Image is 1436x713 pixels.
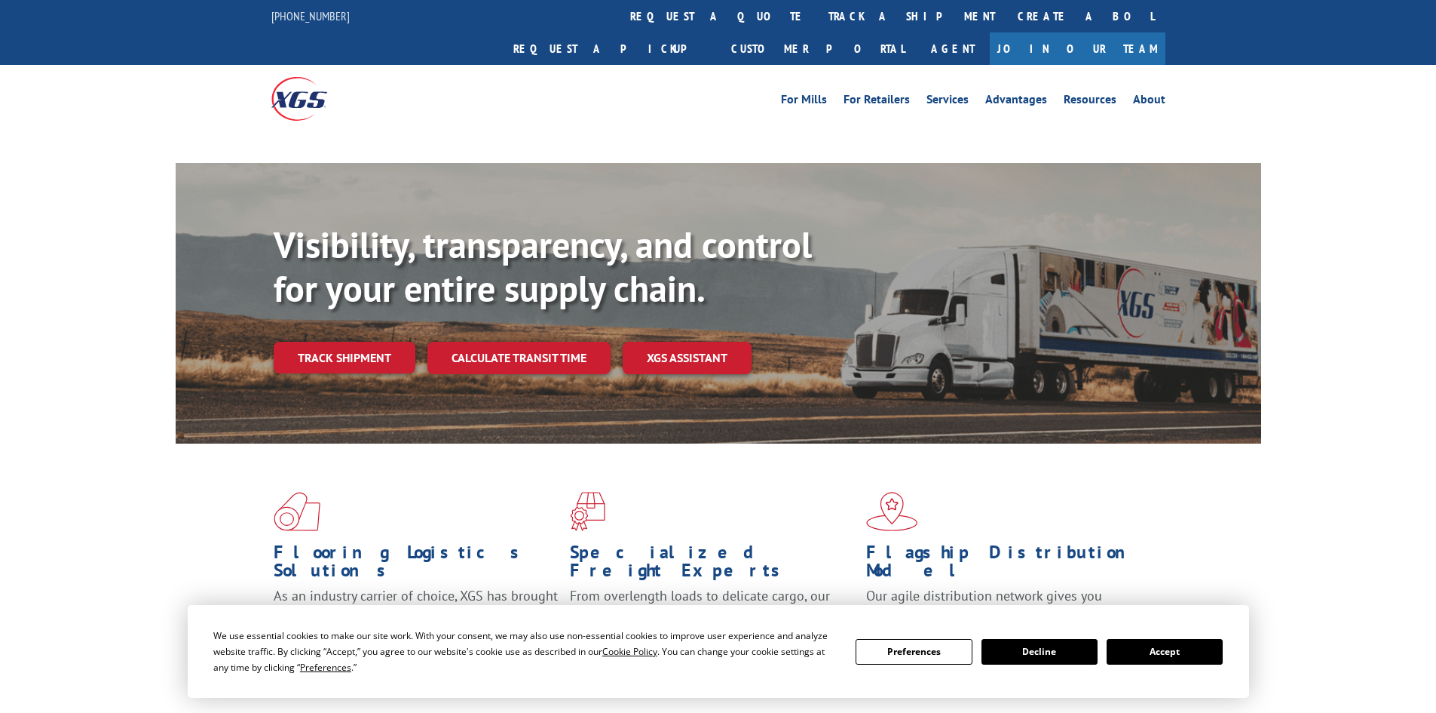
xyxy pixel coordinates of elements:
span: Cookie Policy [602,645,657,658]
a: XGS ASSISTANT [623,342,752,374]
a: [PHONE_NUMBER] [271,8,350,23]
button: Accept [1107,639,1223,665]
h1: Specialized Freight Experts [570,543,855,587]
h1: Flagship Distribution Model [866,543,1151,587]
p: From overlength loads to delicate cargo, our experienced staff knows the best way to move your fr... [570,587,855,654]
div: We use essential cookies to make our site work. With your consent, we may also use non-essential ... [213,628,837,675]
img: xgs-icon-flagship-distribution-model-red [866,492,918,531]
a: Request a pickup [502,32,720,65]
a: For Mills [781,94,827,110]
b: Visibility, transparency, and control for your entire supply chain. [274,221,812,312]
a: Calculate transit time [427,342,611,374]
a: Services [926,94,969,110]
button: Decline [981,639,1098,665]
img: xgs-icon-focused-on-flooring-red [570,492,605,531]
a: Join Our Team [990,32,1165,65]
h1: Flooring Logistics Solutions [274,543,559,587]
a: For Retailers [844,94,910,110]
a: Advantages [985,94,1047,110]
img: xgs-icon-total-supply-chain-intelligence-red [274,492,320,531]
a: Track shipment [274,342,415,373]
span: Our agile distribution network gives you nationwide inventory management on demand. [866,587,1144,622]
button: Preferences [856,639,972,665]
a: Resources [1064,94,1116,110]
span: Preferences [300,661,351,674]
a: About [1133,94,1165,110]
div: Cookie Consent Prompt [188,605,1249,698]
span: As an industry carrier of choice, XGS has brought innovation and dedication to flooring logistics... [274,587,558,641]
a: Customer Portal [720,32,916,65]
a: Agent [916,32,990,65]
